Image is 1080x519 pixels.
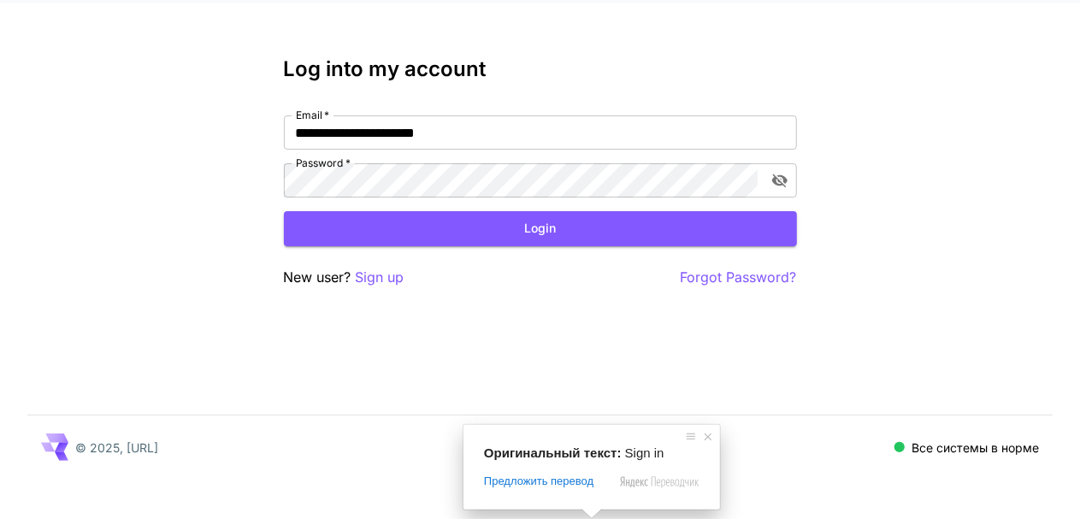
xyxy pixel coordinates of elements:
[484,445,622,460] span: Оригинальный текст:
[284,267,404,288] p: New user?
[764,165,795,196] button: toggle password visibility
[681,267,797,288] button: Forgot Password?
[625,445,664,460] span: Sign in
[484,474,593,489] span: Предложить перевод
[284,211,797,246] button: Login
[296,156,351,170] label: Password
[296,108,329,122] label: Email
[912,440,1039,455] ya-tr-span: Все системы в норме
[75,440,158,455] ya-tr-span: © 2025, [URL]
[284,57,797,81] h3: Log into my account
[356,267,404,288] button: Sign up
